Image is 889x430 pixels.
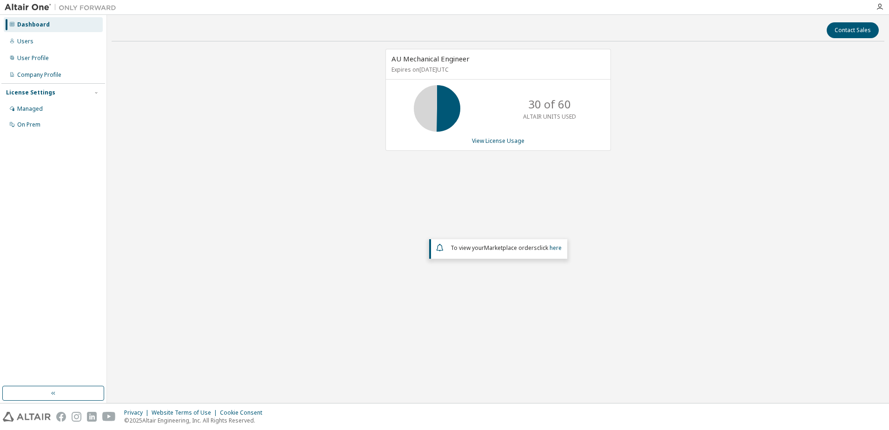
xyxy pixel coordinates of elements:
div: Cookie Consent [220,409,268,417]
img: Altair One [5,3,121,12]
img: youtube.svg [102,412,116,422]
div: License Settings [6,89,55,96]
img: facebook.svg [56,412,66,422]
img: instagram.svg [72,412,81,422]
p: © 2025 Altair Engineering, Inc. All Rights Reserved. [124,417,268,424]
span: To view your click [451,244,562,252]
em: Marketplace orders [484,244,537,252]
div: Managed [17,105,43,113]
p: 30 of 60 [528,96,571,112]
a: here [550,244,562,252]
span: AU Mechanical Engineer [391,54,470,63]
img: altair_logo.svg [3,412,51,422]
p: ALTAIR UNITS USED [523,113,576,121]
div: User Profile [17,54,49,62]
img: linkedin.svg [87,412,97,422]
p: Expires on [DATE] UTC [391,66,603,74]
div: Website Terms of Use [152,409,220,417]
div: Dashboard [17,21,50,28]
div: On Prem [17,121,40,128]
button: Contact Sales [827,22,879,38]
div: Privacy [124,409,152,417]
a: View License Usage [472,137,524,145]
div: Company Profile [17,71,61,79]
div: Users [17,38,33,45]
